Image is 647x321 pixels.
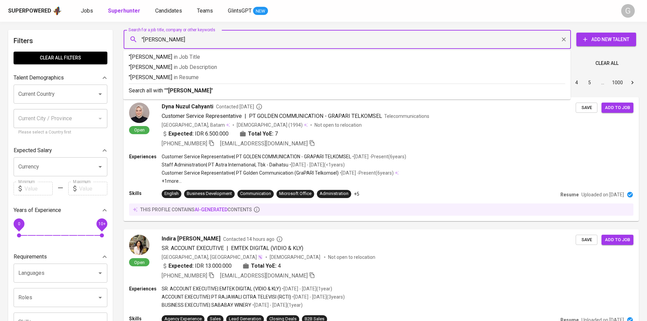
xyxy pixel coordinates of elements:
[14,71,107,85] div: Talent Demographics
[610,77,625,88] button: Go to page 1000
[605,236,630,244] span: Add to job
[129,103,149,123] img: 41cf05b9d138b7a8e501550a22fcbb26.jpg
[251,262,276,270] b: Total YoE:
[187,191,232,197] div: Business Development
[576,33,636,46] button: Add New Talent
[129,53,565,61] p: "[PERSON_NAME]
[237,122,288,128] span: [DEMOGRAPHIC_DATA]
[231,245,303,251] span: EMTEK DIGITAL (VIDIO & KLY)
[162,302,251,308] p: BUSINESS EXECUTIVE | SABABAY WINERY
[245,112,246,120] span: |
[593,57,621,70] button: Clear All
[14,146,52,155] p: Expected Salary
[162,293,291,300] p: ACCOUNT EXECUTIVE | PT RAJAWALI CITRA TELEVISI (RCTI)
[216,103,263,110] span: Contacted [DATE]
[162,113,242,119] span: Customer Service Representative
[129,63,565,71] p: "[PERSON_NAME]
[108,7,142,15] a: Superhunter
[129,153,162,160] p: Experiences
[251,302,303,308] p: • [DATE] - [DATE] ( 1 year )
[162,161,288,168] p: Staff Administration | PT Astra International, Tbk - Daihatsu
[228,7,252,14] span: GlintsGPT
[14,250,107,264] div: Requirements
[328,254,375,261] p: Not open to relocation
[571,77,582,88] button: Go to page 4
[162,103,213,111] span: Dyna Nuzul Cahyanti
[249,113,382,119] span: PT GOLDEN COMMUNICATION - GRAPARI TELKOMSEL
[129,87,565,95] p: Search all with " "
[579,236,594,244] span: Save
[627,77,638,88] button: Go to next page
[98,221,105,226] span: 10+
[81,7,94,15] a: Jobs
[559,35,569,44] button: Clear
[14,203,107,217] div: Years of Experience
[162,235,220,243] span: Indira [PERSON_NAME]
[162,245,224,251] span: SR. ACCOUNT EXECUTIVE
[339,170,394,176] p: • [DATE] - Present ( 6 years )
[155,7,182,14] span: Candidates
[601,103,633,113] button: Add to job
[8,6,62,16] a: Superpoweredapp logo
[14,206,61,214] p: Years of Experience
[519,77,639,88] nav: pagination navigation
[162,262,232,270] div: IDR 13.000.000
[314,122,362,128] p: Not open to relocation
[354,191,359,197] p: +5
[164,191,179,197] div: English
[291,293,345,300] p: • [DATE] - [DATE] ( 3 years )
[560,191,579,198] p: Resume
[197,7,213,14] span: Teams
[227,244,228,252] span: |
[197,7,214,15] a: Teams
[257,254,263,260] img: magic_wand.svg
[95,89,105,99] button: Open
[605,104,630,112] span: Add to job
[14,35,107,46] h6: Filters
[14,253,47,261] p: Requirements
[351,153,406,160] p: • [DATE] - Present ( 6 years )
[155,7,183,15] a: Candidates
[24,182,53,195] input: Value
[81,7,93,14] span: Jobs
[581,191,624,198] p: Uploaded on [DATE]
[162,285,281,292] p: SR. ACCOUNT EXECUTIVE | EMTEK DIGITAL (VIDIO & KLY)
[248,130,273,138] b: Total YoE:
[162,130,229,138] div: IDR 6.500.000
[288,161,345,168] p: • [DATE] - [DATE] ( <1 years )
[228,7,268,15] a: GlintsGPT NEW
[195,207,228,212] span: AI-generated
[279,191,311,197] div: Microsoft Office
[18,221,20,226] span: 0
[621,4,635,18] div: G
[131,127,147,133] span: Open
[582,35,631,44] span: Add New Talent
[278,262,281,270] span: 4
[129,190,162,197] p: Skills
[14,144,107,157] div: Expected Salary
[8,7,51,15] div: Superpowered
[240,191,271,197] div: Communication
[270,254,321,261] span: [DEMOGRAPHIC_DATA]
[129,73,565,82] p: "[PERSON_NAME]
[174,54,200,60] span: in Job Title
[584,77,595,88] button: Go to page 5
[256,103,263,110] svg: By Batam recruiter
[162,153,351,160] p: Customer Service Representative | PT GOLDEN COMMUNICATION - GRAPARI TELKOMSEL
[174,74,199,81] span: in Resume
[576,103,597,113] button: Save
[220,140,308,147] span: [EMAIL_ADDRESS][DOMAIN_NAME]
[95,162,105,172] button: Open
[108,7,140,14] b: Superhunter
[131,260,147,265] span: Open
[281,285,332,292] p: • [DATE] - [DATE] ( 1 year )
[129,285,162,292] p: Experiences
[597,79,608,86] div: …
[162,122,230,128] div: [GEOGRAPHIC_DATA], Batam
[79,182,107,195] input: Value
[579,104,594,112] span: Save
[576,235,597,245] button: Save
[276,236,283,243] svg: By Batam recruiter
[14,74,64,82] p: Talent Demographics
[162,178,406,184] p: +1 more ...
